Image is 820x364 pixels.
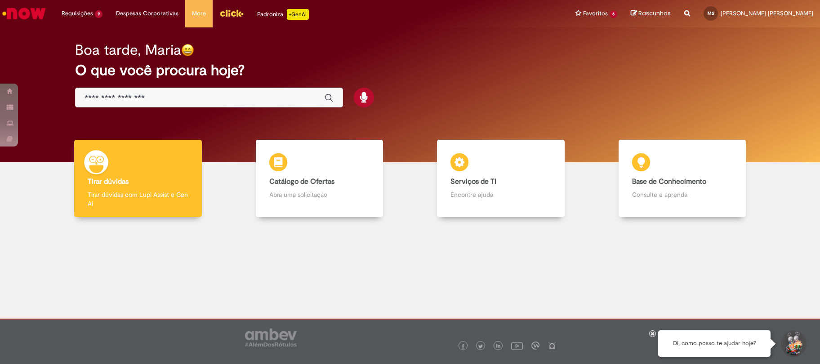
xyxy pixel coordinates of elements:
[181,44,194,57] img: happy-face.png
[708,10,714,16] span: MS
[450,177,496,186] b: Serviços de TI
[219,6,244,20] img: click_logo_yellow_360x200.png
[496,344,501,349] img: logo_footer_linkedin.png
[478,344,483,349] img: logo_footer_twitter.png
[631,9,671,18] a: Rascunhos
[658,330,771,357] div: Oi, como posso te ajudar hoje?
[47,140,229,218] a: Tirar dúvidas Tirar dúvidas com Lupi Assist e Gen Ai
[116,9,178,18] span: Despesas Corporativas
[75,62,744,78] h2: O que você procura hoje?
[95,10,102,18] span: 9
[75,42,181,58] h2: Boa tarde, Maria
[450,190,551,199] p: Encontre ajuda
[410,140,592,218] a: Serviços de TI Encontre ajuda
[88,190,188,208] p: Tirar dúvidas com Lupi Assist e Gen Ai
[780,330,807,357] button: Iniciar Conversa de Suporte
[269,177,334,186] b: Catálogo de Ofertas
[632,177,706,186] b: Base de Conhecimento
[287,9,309,20] p: +GenAi
[461,344,465,349] img: logo_footer_facebook.png
[229,140,410,218] a: Catálogo de Ofertas Abra uma solicitação
[592,140,773,218] a: Base de Conhecimento Consulte e aprenda
[62,9,93,18] span: Requisições
[548,342,556,350] img: logo_footer_naosei.png
[245,328,297,346] img: logo_footer_ambev_rotulo_gray.png
[531,342,539,350] img: logo_footer_workplace.png
[583,9,608,18] span: Favoritos
[632,190,733,199] p: Consulte e aprenda
[88,177,129,186] b: Tirar dúvidas
[511,340,523,351] img: logo_footer_youtube.png
[192,9,206,18] span: More
[638,9,671,18] span: Rascunhos
[257,9,309,20] div: Padroniza
[269,190,370,199] p: Abra uma solicitação
[1,4,47,22] img: ServiceNow
[721,9,813,17] span: [PERSON_NAME] [PERSON_NAME]
[610,10,617,18] span: 6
